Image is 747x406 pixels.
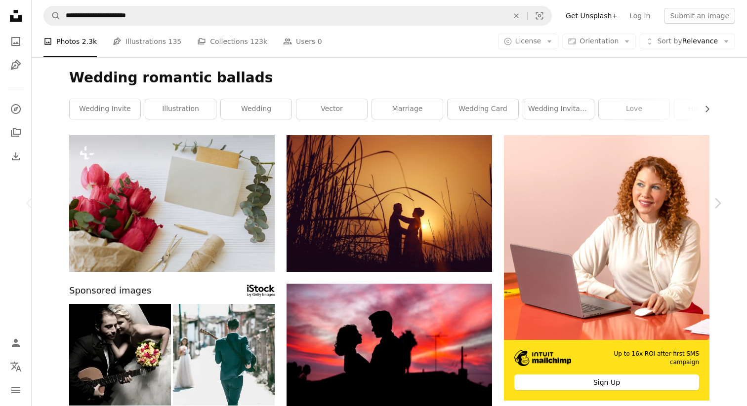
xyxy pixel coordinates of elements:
[504,135,709,340] img: file-1722962837469-d5d3a3dee0c7image
[69,304,171,406] img: Romantic newlywed couple
[6,99,26,119] a: Explore
[523,99,594,119] a: wedding invitation
[250,36,267,47] span: 123k
[498,34,559,49] button: License
[168,36,182,47] span: 135
[514,374,699,390] div: Sign Up
[504,135,709,401] a: Up to 16x ROI after first SMS campaignSign Up
[283,26,322,57] a: Users 0
[6,32,26,51] a: Photos
[6,333,26,353] a: Log in / Sign up
[113,26,181,57] a: Illustrations 135
[173,304,275,406] img: Mariachi Groom Going To Seduce And Take His Wife
[287,199,492,208] a: silhouette of man and woman standing on grass field during sunset
[448,99,518,119] a: wedding card
[296,99,367,119] a: vector
[197,26,267,57] a: Collections 123k
[6,357,26,376] button: Language
[6,55,26,75] a: Illustrations
[318,36,322,47] span: 0
[69,284,151,298] span: Sponsored images
[599,99,669,119] a: love
[6,147,26,166] a: Download History
[585,350,699,367] span: Up to 16x ROI after first SMS campaign
[372,99,443,119] a: marriage
[287,135,492,272] img: silhouette of man and woman standing on grass field during sunset
[69,199,275,208] a: Beautiful red tulips in craft paper with greeting card, gift, pencil, scissors and twine on rusti...
[44,6,61,25] button: Search Unsplash
[562,34,636,49] button: Orientation
[505,6,527,25] button: Clear
[287,347,492,356] a: silhouette of man and woman facing each other during golden hour
[221,99,291,119] a: wedding
[528,6,551,25] button: Visual search
[580,37,619,45] span: Orientation
[514,350,571,366] img: file-1690386555781-336d1949dad1image
[688,156,747,251] a: Next
[640,34,735,49] button: Sort byRelevance
[623,8,656,24] a: Log in
[6,123,26,143] a: Collections
[69,135,275,272] img: Beautiful red tulips in craft paper with greeting card, gift, pencil, scissors and twine on rusti...
[515,37,541,45] span: License
[674,99,745,119] a: hand drawn
[69,69,709,87] h1: Wedding romantic ballads
[43,6,552,26] form: Find visuals sitewide
[657,37,718,46] span: Relevance
[6,380,26,400] button: Menu
[70,99,140,119] a: wedding invite
[657,37,682,45] span: Sort by
[560,8,623,24] a: Get Unsplash+
[145,99,216,119] a: illustration
[664,8,735,24] button: Submit an image
[698,99,709,119] button: scroll list to the right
